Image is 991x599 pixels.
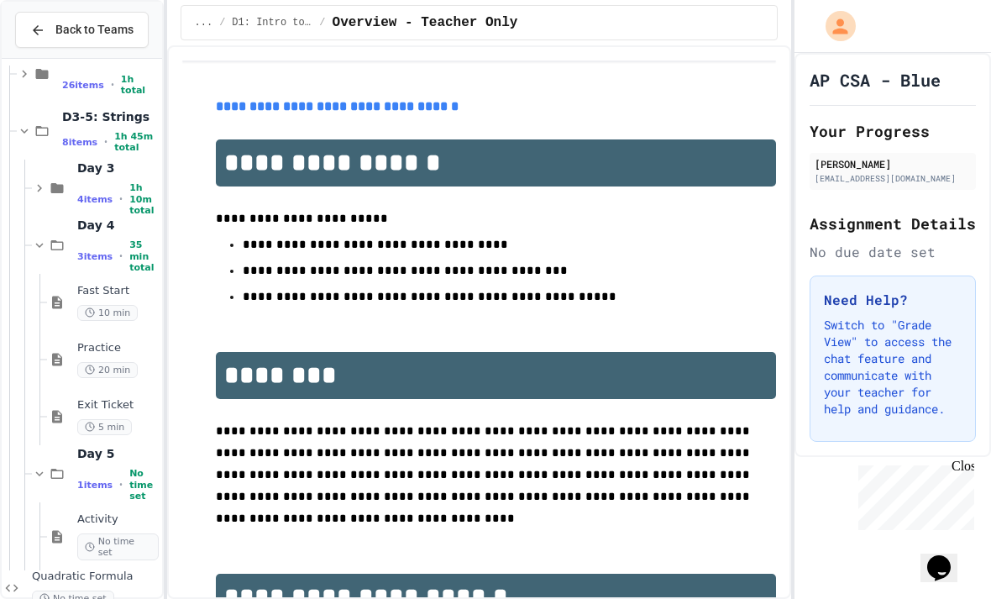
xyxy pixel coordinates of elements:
span: 1 items [77,480,113,491]
span: • [119,478,123,491]
span: ... [195,16,213,29]
span: 26 items [62,80,104,91]
span: 5 min [77,419,132,435]
h3: Need Help? [824,290,962,310]
span: 3 items [77,251,113,262]
h2: Assignment Details [810,212,976,235]
span: 1h 45m total [114,131,158,153]
span: / [319,16,325,29]
span: Activity [77,512,159,527]
span: No time set [129,468,158,502]
span: Back to Teams [55,21,134,39]
span: Quadratic Formula [32,570,159,584]
div: [EMAIL_ADDRESS][DOMAIN_NAME] [815,172,971,185]
div: No due date set [810,242,976,262]
span: 20 min [77,362,138,378]
span: D3-5: Strings [62,109,159,124]
div: [PERSON_NAME] [815,156,971,171]
span: No time set [77,533,159,560]
span: • [119,250,123,263]
span: 8 items [62,137,97,148]
span: 4 items [77,194,113,205]
span: Fast Start [77,284,159,298]
iframe: chat widget [920,532,974,582]
span: / [219,16,225,29]
span: 10 min [77,305,138,321]
h1: AP CSA - Blue [810,68,941,92]
p: Switch to "Grade View" to access the chat feature and communicate with your teacher for help and ... [824,317,962,418]
span: 1h 10m total [129,182,158,216]
span: • [119,192,123,206]
span: Day 3 [77,160,159,176]
button: Back to Teams [15,12,149,48]
span: • [111,78,114,92]
span: • [104,135,107,149]
span: 1h total [121,74,159,96]
iframe: chat widget [852,459,974,530]
div: Chat with us now!Close [7,7,116,107]
div: My Account [808,7,860,45]
span: D1: Intro to APCSA [232,16,312,29]
span: Exit Ticket [77,398,159,412]
h2: Your Progress [810,119,976,143]
span: 35 min total [129,239,158,273]
span: Overview - Teacher Only [333,13,518,33]
span: Day 5 [77,446,159,461]
span: Practice [77,341,159,355]
span: Day 4 [77,218,159,233]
